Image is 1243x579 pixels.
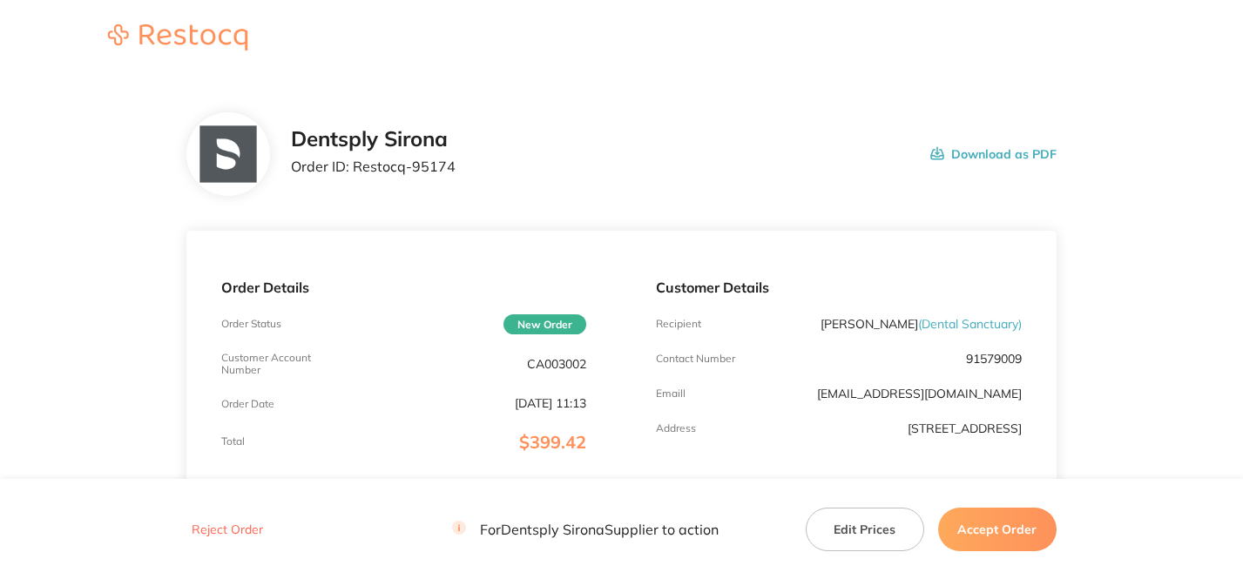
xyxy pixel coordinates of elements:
[503,314,586,334] span: New Order
[656,353,735,365] p: Contact Number
[519,431,586,453] span: $399.42
[199,126,256,183] img: NTllNzd2NQ
[806,507,924,550] button: Edit Prices
[515,396,586,410] p: [DATE] 11:13
[186,522,268,537] button: Reject Order
[91,24,265,53] a: Restocq logo
[821,317,1022,331] p: [PERSON_NAME]
[938,507,1057,550] button: Accept Order
[527,357,586,371] p: CA003002
[656,279,1021,295] p: Customer Details
[221,352,343,376] p: Customer Account Number
[918,316,1022,332] span: ( Dental Sanctuary )
[221,435,245,448] p: Total
[908,421,1022,435] p: [STREET_ADDRESS]
[966,352,1022,366] p: 91579009
[930,127,1057,181] button: Download as PDF
[291,158,456,174] p: Order ID: Restocq- 95174
[291,127,456,151] h2: Dentsply Sirona
[221,318,281,330] p: Order Status
[656,387,686,400] p: Emaill
[221,398,274,410] p: Order Date
[221,279,586,295] p: Order Details
[656,318,701,330] p: Recipient
[656,422,696,434] p: Address
[91,24,265,50] img: Restocq logo
[452,521,719,537] p: For Dentsply Sirona Supplier to action
[817,386,1022,401] a: [EMAIL_ADDRESS][DOMAIN_NAME]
